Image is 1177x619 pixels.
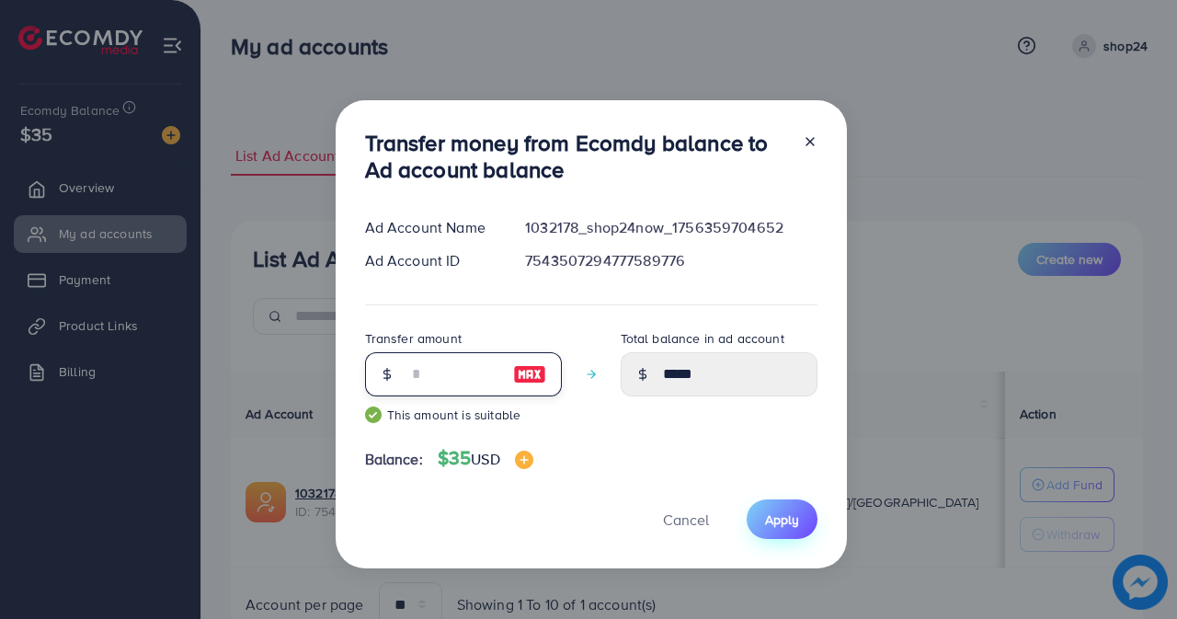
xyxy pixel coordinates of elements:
h4: $35 [438,447,533,470]
img: image [515,451,533,469]
img: guide [365,407,382,423]
div: 1032178_shop24now_1756359704652 [510,217,831,238]
span: Cancel [663,510,709,530]
button: Apply [747,499,817,539]
label: Total balance in ad account [621,329,784,348]
div: 7543507294777589776 [510,250,831,271]
h3: Transfer money from Ecomdy balance to Ad account balance [365,130,788,183]
img: image [513,363,546,385]
div: Ad Account ID [350,250,511,271]
span: Balance: [365,449,423,470]
button: Cancel [640,499,732,539]
small: This amount is suitable [365,406,562,424]
label: Transfer amount [365,329,462,348]
div: Ad Account Name [350,217,511,238]
span: Apply [765,510,799,529]
span: USD [471,449,499,469]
